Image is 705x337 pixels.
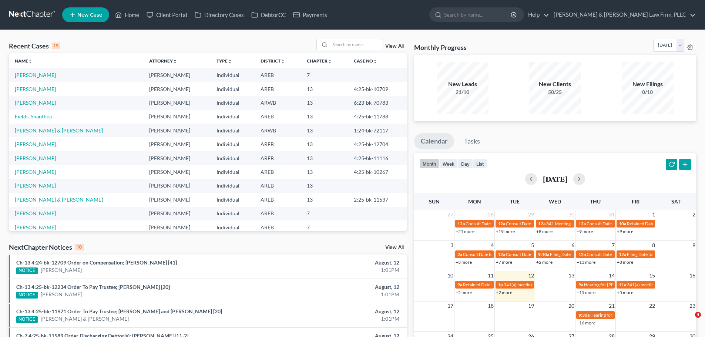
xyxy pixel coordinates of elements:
a: +19 more [496,229,515,234]
span: 7 [611,241,615,250]
span: Tue [510,198,520,205]
div: 1:01PM [276,291,399,298]
span: 3 [450,241,454,250]
div: New Clients [529,80,581,88]
span: 12a [498,252,505,257]
span: 1p [498,282,503,287]
div: NextChapter Notices [9,243,84,252]
a: View All [385,44,404,49]
td: AREB [255,137,301,151]
td: Individual [211,124,255,137]
a: +8 more [617,259,633,265]
span: Wed [549,198,561,205]
a: [PERSON_NAME] [41,291,82,298]
span: 341(a) meeting for [PERSON_NAME] & [PERSON_NAME] [504,282,614,287]
span: 29 [527,210,535,219]
span: Consult Date for [PERSON_NAME] [587,252,654,257]
span: 341 Meeting Date for [PERSON_NAME] & [PERSON_NAME] [546,221,662,226]
span: 12a [578,252,586,257]
td: [PERSON_NAME] [143,96,211,109]
td: 13 [301,82,348,96]
span: Fri [632,198,639,205]
a: +2 more [456,290,472,295]
td: 13 [301,137,348,151]
span: 27 [447,210,454,219]
div: NOTICE [16,267,38,274]
span: 8 [651,241,656,250]
div: Recent Cases [9,41,60,50]
iframe: Intercom live chat [680,312,698,330]
td: [PERSON_NAME] [143,151,211,165]
h2: [DATE] [543,175,567,183]
span: 9a [578,282,583,287]
span: Filing Date for [PERSON_NAME] [550,252,613,257]
div: NOTICE [16,292,38,299]
td: [PERSON_NAME] [143,220,211,234]
td: Individual [211,137,255,151]
a: +9 more [577,229,593,234]
td: 4:25-bk-11788 [348,110,407,124]
span: 5 [530,241,535,250]
button: day [458,159,473,169]
a: Tasks [457,133,487,149]
td: Individual [211,179,255,193]
a: +5 more [617,290,633,295]
a: Directory Cases [191,8,248,21]
span: 12a [578,221,586,226]
div: 10 [75,244,84,250]
td: Individual [211,151,255,165]
div: 0/10 [622,88,674,96]
a: Attorneyunfold_more [149,58,177,64]
span: 13 [568,271,575,280]
td: Individual [211,96,255,109]
a: Ch-13 4:24-bk-12709 Order on Compensation; [PERSON_NAME] [41] [16,259,177,266]
a: +21 more [456,229,474,234]
td: 4:25-bk-10709 [348,82,407,96]
td: 13 [301,96,348,109]
span: 9:30a [578,312,590,318]
td: Individual [211,82,255,96]
td: AREB [255,179,301,193]
span: 9a [457,282,462,287]
a: Chapterunfold_more [307,58,332,64]
span: 15 [648,271,656,280]
span: New Case [77,12,102,18]
a: +13 more [577,259,595,265]
span: Consult Date for [PERSON_NAME] [506,221,573,226]
td: [PERSON_NAME] [143,165,211,179]
span: Retained Date for [PERSON_NAME] & [PERSON_NAME] [463,282,572,287]
span: 18 [487,301,494,310]
a: Fields, Shanthea [15,113,52,119]
div: New Filings [622,80,674,88]
button: week [439,159,458,169]
a: +7 more [496,259,512,265]
span: Mon [468,198,481,205]
span: 16 [689,271,696,280]
td: [PERSON_NAME] [143,82,211,96]
span: 22 [648,301,656,310]
a: [PERSON_NAME] [15,141,56,147]
i: unfold_more [173,59,177,64]
span: Retained Date for [PERSON_NAME] [627,221,696,226]
span: 4 [695,312,701,318]
td: ARWB [255,124,301,137]
td: AREB [255,207,301,220]
a: +16 more [577,320,595,326]
div: August, 12 [276,308,399,315]
a: [PERSON_NAME] [15,100,56,106]
a: [PERSON_NAME] & [PERSON_NAME] Law Firm, PLLC [550,8,696,21]
input: Search by name... [444,8,512,21]
span: 31 [608,210,615,219]
td: [PERSON_NAME] [143,179,211,193]
a: Nameunfold_more [15,58,33,64]
span: 10 [447,271,454,280]
span: 12a [498,221,505,226]
span: Hearing for [PERSON_NAME] [590,312,648,318]
td: 7 [301,220,348,234]
td: 13 [301,179,348,193]
td: AREB [255,165,301,179]
button: month [419,159,439,169]
td: 7 [301,207,348,220]
a: [PERSON_NAME] [15,86,56,92]
a: Ch-13 4:25-bk-12234 Order To Pay Trustee; [PERSON_NAME] [20] [16,284,170,290]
